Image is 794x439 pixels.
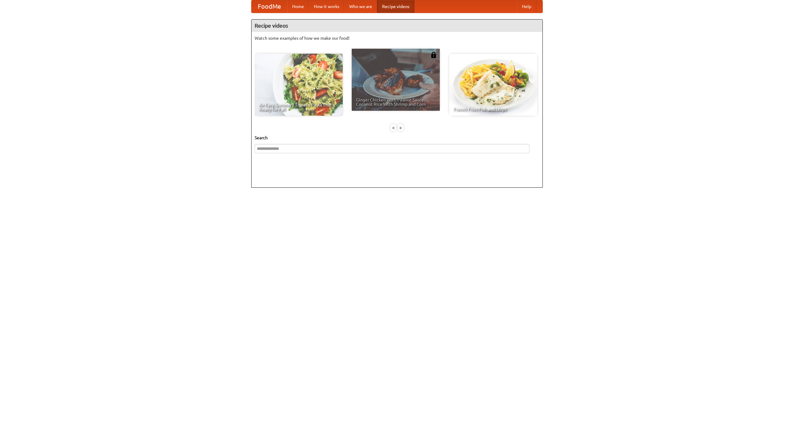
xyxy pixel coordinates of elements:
[390,124,396,132] div: «
[259,103,338,111] span: An Easy, Summery Tomato Pasta That's Ready for Fall
[309,0,344,13] a: How it works
[398,124,404,132] div: »
[453,107,533,111] span: French Fries Fish and Chips
[449,54,537,116] a: French Fries Fish and Chips
[255,135,539,141] h5: Search
[430,52,437,58] img: 483408.png
[252,0,287,13] a: FoodMe
[377,0,414,13] a: Recipe videos
[287,0,309,13] a: Home
[517,0,536,13] a: Help
[255,54,343,116] a: An Easy, Summery Tomato Pasta That's Ready for Fall
[344,0,377,13] a: Who we are
[255,35,539,41] p: Watch some examples of how we make our food!
[252,20,542,32] h4: Recipe videos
